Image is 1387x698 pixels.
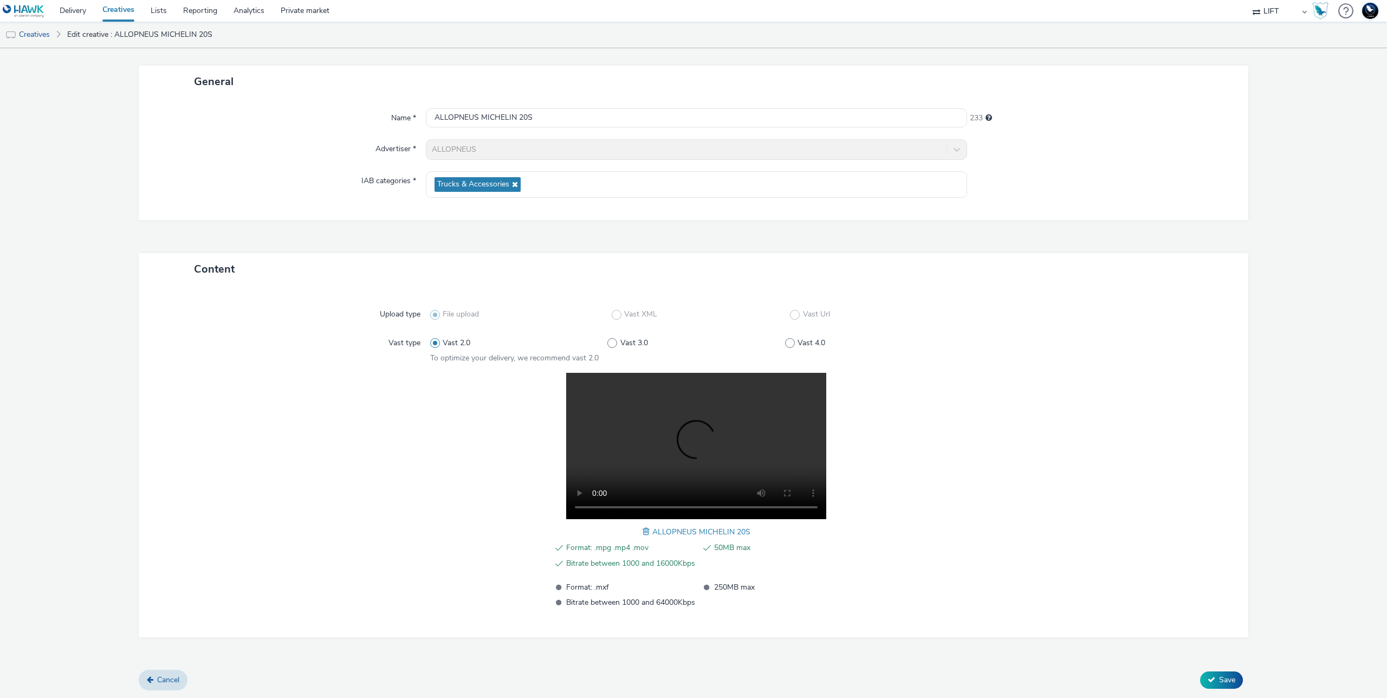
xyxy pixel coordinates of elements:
[194,262,235,276] span: Content
[157,675,179,685] span: Cancel
[1362,3,1378,19] img: Support Hawk
[1312,2,1328,20] img: Hawk Academy
[566,557,695,570] span: Bitrate between 1000 and 16000Kbps
[566,581,695,593] span: Format: .mxf
[139,670,187,690] a: Cancel
[5,30,16,41] img: tv
[62,22,218,48] a: Edit creative : ALLOPNEUS MICHELIN 20S
[443,338,470,348] span: Vast 2.0
[384,333,425,348] label: Vast type
[803,309,830,320] span: Vast Url
[1200,671,1243,689] button: Save
[194,74,234,89] span: General
[624,309,657,320] span: Vast XML
[371,139,420,154] label: Advertiser *
[426,108,967,127] input: Name
[443,309,479,320] span: File upload
[798,338,825,348] span: Vast 4.0
[3,4,44,18] img: undefined Logo
[375,305,425,320] label: Upload type
[652,527,750,537] span: ALLOPNEUS MICHELIN 20S
[357,171,420,186] label: IAB categories *
[387,108,420,124] label: Name *
[566,541,695,554] span: Format: .mpg .mp4 .mov
[1312,2,1333,20] a: Hawk Academy
[430,353,599,363] span: To optimize your delivery, we recommend vast 2.0
[970,113,983,124] span: 233
[437,180,509,189] span: Trucks & Accessories
[714,581,843,593] span: 250MB max
[566,596,695,609] span: Bitrate between 1000 and 64000Kbps
[714,541,843,554] span: 50MB max
[620,338,648,348] span: Vast 3.0
[986,113,992,124] div: Maximum 255 characters
[1219,675,1235,685] span: Save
